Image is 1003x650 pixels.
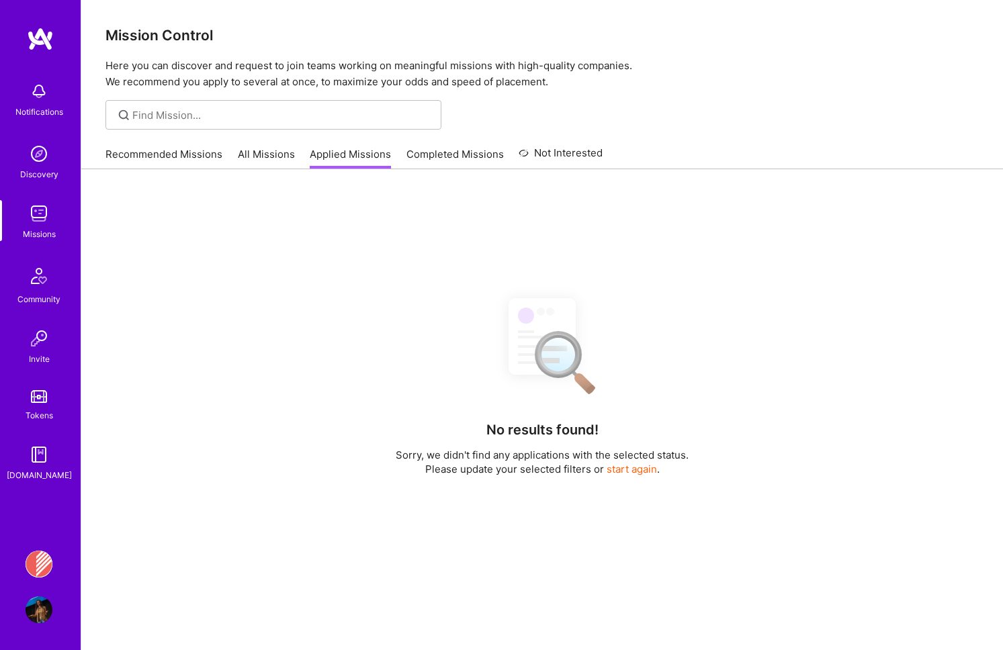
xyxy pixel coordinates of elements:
[7,468,72,482] div: [DOMAIN_NAME]
[26,441,52,468] img: guide book
[26,200,52,227] img: teamwork
[310,147,391,169] a: Applied Missions
[22,551,56,577] a: Banjo Health: AI Coding Tools Enablement Workshop
[26,325,52,352] img: Invite
[238,147,295,169] a: All Missions
[26,551,52,577] img: Banjo Health: AI Coding Tools Enablement Workshop
[105,27,979,44] h3: Mission Control
[29,352,50,366] div: Invite
[607,462,657,476] button: start again
[26,596,52,623] img: User Avatar
[105,58,979,90] p: Here you can discover and request to join teams working on meaningful missions with high-quality ...
[132,108,431,122] input: Find Mission...
[485,286,599,404] img: No Results
[26,408,53,422] div: Tokens
[105,147,222,169] a: Recommended Missions
[27,27,54,51] img: logo
[396,462,689,476] p: Please update your selected filters or .
[26,78,52,105] img: bell
[22,596,56,623] a: User Avatar
[519,145,603,169] a: Not Interested
[23,227,56,241] div: Missions
[396,448,689,462] p: Sorry, we didn't find any applications with the selected status.
[116,107,132,123] i: icon SearchGrey
[15,105,63,119] div: Notifications
[406,147,504,169] a: Completed Missions
[20,167,58,181] div: Discovery
[31,390,47,403] img: tokens
[17,292,60,306] div: Community
[26,140,52,167] img: discovery
[23,260,55,292] img: Community
[486,422,599,438] h4: No results found!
